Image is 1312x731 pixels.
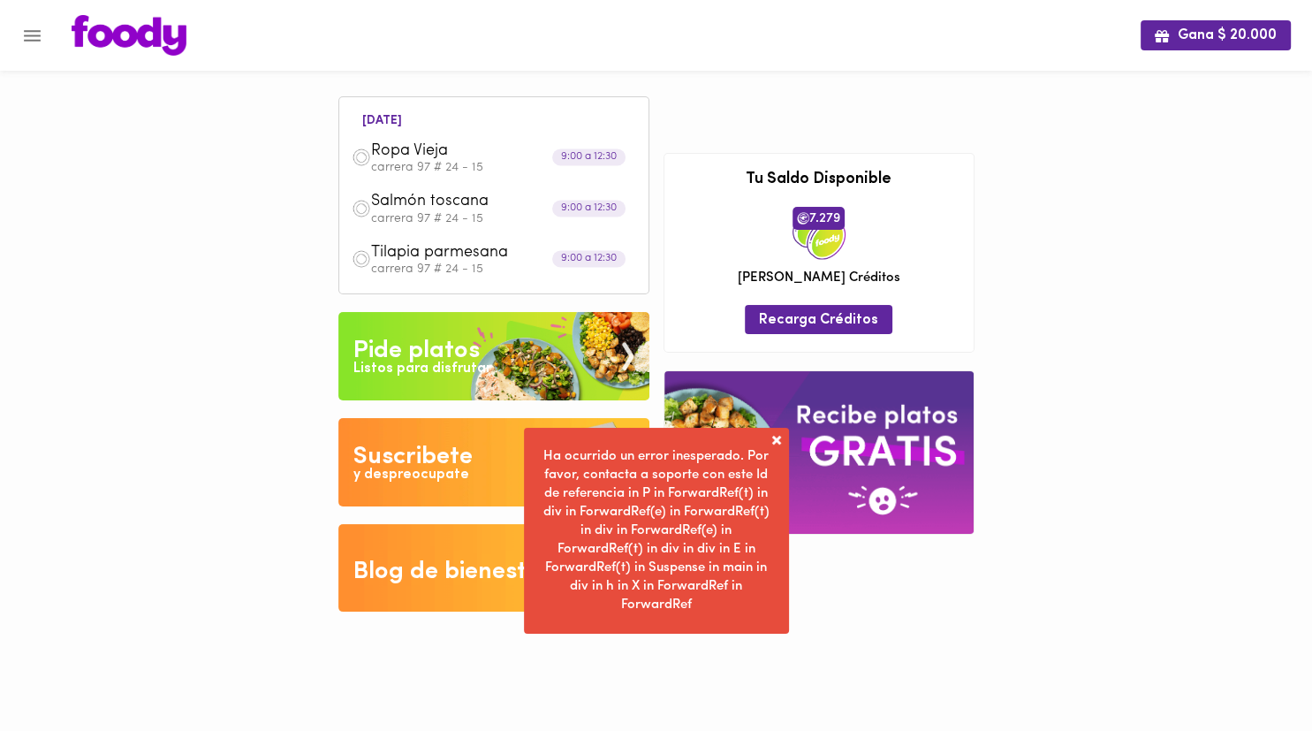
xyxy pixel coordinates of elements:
li: [DATE] [348,110,416,127]
img: logo.png [72,15,186,56]
div: 9:00 a 12:30 [552,251,626,268]
img: credits-package.png [793,207,846,260]
img: Pide un Platos [338,312,649,400]
span: Tilapia parmesana [371,243,574,263]
span: 7.279 [793,207,845,230]
img: Blog de bienestar [338,524,649,613]
button: Menu [11,14,54,57]
span: Ropa Vieja [371,141,574,162]
span: Gana $ 20.000 [1155,27,1277,44]
div: y despreocupate [353,465,469,485]
div: Suscribete [353,439,473,475]
img: dish.png [352,148,371,167]
div: Listos para disfrutar [353,359,491,379]
button: Gana $ 20.000 [1141,20,1291,49]
span: [PERSON_NAME] Créditos [738,269,900,287]
div: Blog de bienestar [353,554,552,590]
span: Recarga Créditos [759,312,878,329]
p: carrera 97 # 24 - 15 [371,263,636,276]
h3: Tu Saldo Disponible [678,171,960,189]
button: Recarga Créditos [745,305,892,334]
span: Salmón toscana [371,192,574,212]
div: 9:00 a 12:30 [552,149,626,166]
img: foody-creditos.png [797,212,809,225]
iframe: Messagebird Livechat Widget [1210,628,1294,713]
img: Disfruta bajar de peso [338,418,649,506]
p: carrera 97 # 24 - 15 [371,162,636,174]
div: 9:00 a 12:30 [552,200,626,217]
img: dish.png [352,199,371,218]
p: carrera 97 # 24 - 15 [371,213,636,225]
img: dish.png [352,249,371,269]
div: Pide platos [353,333,480,369]
img: referral-banner.png [664,371,974,533]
